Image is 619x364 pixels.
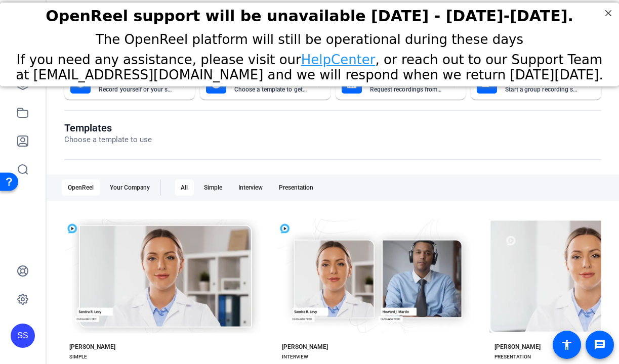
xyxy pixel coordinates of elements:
h1: Templates [64,122,152,134]
mat-card-subtitle: Choose a template to get started [234,86,308,93]
div: [PERSON_NAME] [494,343,541,351]
div: Presentation [273,179,319,196]
div: Simple [198,179,228,196]
mat-card-subtitle: Record yourself or your screen [99,86,173,93]
div: Close Step [602,4,615,17]
div: SS [11,324,35,348]
div: OpenReel [62,179,100,196]
p: Choose a template to use [64,134,152,146]
h2: OpenReel support will be unavailable Thursday - Friday, October 16th-17th. [13,5,606,22]
a: HelpCenter [301,50,376,65]
span: If you need any assistance, please visit our , or reach out to our Support Team at [EMAIL_ADDRESS... [16,50,603,80]
span: The OpenReel platform will still be operational during these days [96,29,523,44]
mat-icon: message [594,339,606,351]
mat-card-subtitle: Start a group recording session [505,86,579,93]
mat-icon: accessibility [561,339,573,351]
div: SIMPLE [69,353,87,361]
div: INTERVIEW [282,353,308,361]
div: Interview [232,179,269,196]
mat-card-subtitle: Request recordings from anyone, anywhere [370,86,444,93]
div: Your Company [104,179,156,196]
div: PRESENTATION [494,353,531,361]
div: [PERSON_NAME] [69,343,115,351]
div: All [175,179,194,196]
div: [PERSON_NAME] [282,343,328,351]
